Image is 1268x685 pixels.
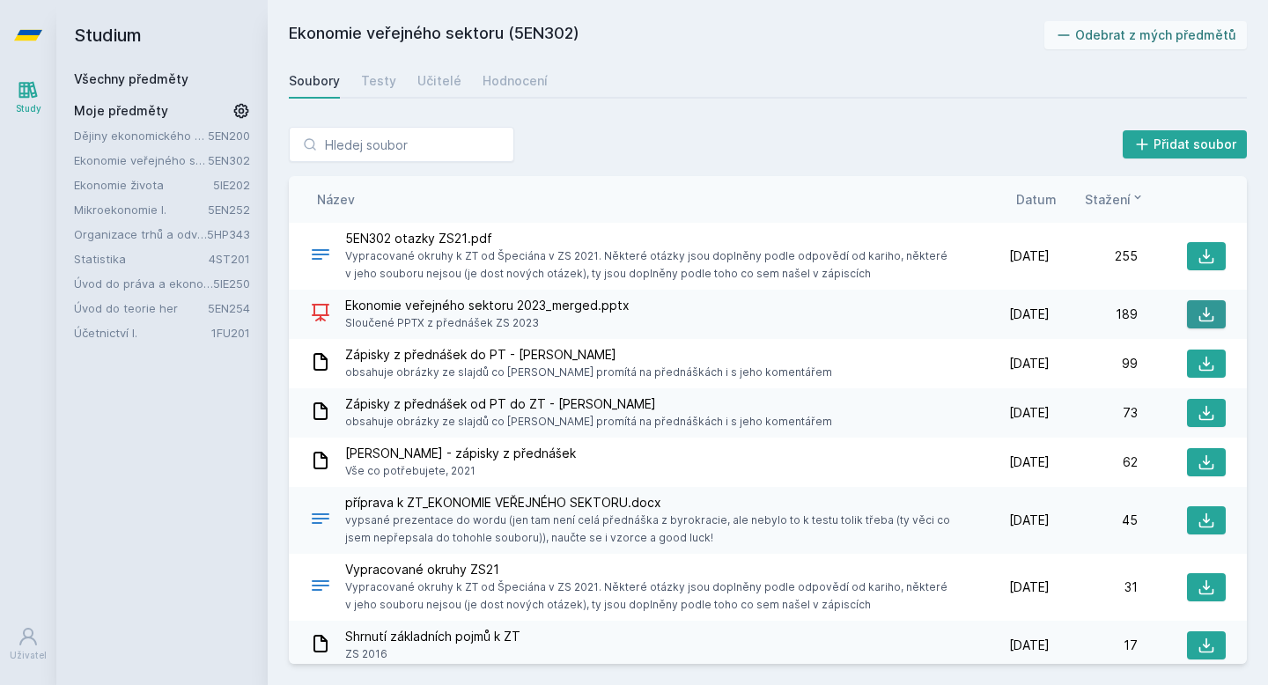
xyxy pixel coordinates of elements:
span: Zápisky z přednášek od PT do ZT - [PERSON_NAME] [345,395,832,413]
span: [PERSON_NAME] - zápisky z přednášek [345,445,576,462]
span: 5EN302 otazky ZS21.pdf [345,230,955,247]
div: 17 [1050,637,1138,654]
div: 73 [1050,404,1138,422]
a: Statistika [74,250,209,268]
div: Učitelé [417,72,461,90]
div: Soubory [289,72,340,90]
a: Uživatel [4,617,53,671]
a: Účetnictví I. [74,324,211,342]
a: Úvod do teorie her [74,299,208,317]
span: Stažení [1085,190,1131,209]
span: Vypracované okruhy k ZT od Špeciána v ZS 2021. Některé otázky jsou doplněny podle odpovědí od kar... [345,578,955,614]
div: 45 [1050,512,1138,529]
a: 5EN254 [208,301,250,315]
a: 5IE250 [213,276,250,291]
div: 99 [1050,355,1138,372]
a: Úvod do práva a ekonomie [74,275,213,292]
a: Ekonomie života [74,176,213,194]
a: 5EN302 [208,153,250,167]
a: 1FU201 [211,326,250,340]
button: Přidat soubor [1123,130,1248,158]
a: Mikroekonomie I. [74,201,208,218]
div: Study [16,102,41,115]
span: Ekonomie veřejného sektoru 2023_merged.pptx [345,297,630,314]
div: Uživatel [10,649,47,662]
span: [DATE] [1009,355,1050,372]
span: ZS 2016 [345,645,520,663]
div: 189 [1050,306,1138,323]
span: vypsané prezentace do wordu (jen tam není celá přednáška z byrokracie, ale nebylo to k testu toli... [345,512,955,547]
a: Study [4,70,53,124]
a: 4ST201 [209,252,250,266]
div: .PDF [310,575,331,600]
div: PDF [310,244,331,269]
span: [DATE] [1009,578,1050,596]
span: [DATE] [1009,247,1050,265]
span: Sloučené PPTX z přednášek ZS 2023 [345,314,630,332]
button: Stažení [1085,190,1145,209]
span: [DATE] [1009,512,1050,529]
a: Dějiny ekonomického myšlení [74,127,208,144]
div: 62 [1050,453,1138,471]
div: Testy [361,72,396,90]
span: Vypracované okruhy k ZT od Špeciána v ZS 2021. Některé otázky jsou doplněny podle odpovědí od kar... [345,247,955,283]
span: Vše co potřebujete, 2021 [345,462,576,480]
span: Vypracované okruhy ZS21 [345,561,955,578]
a: 5EN252 [208,203,250,217]
a: 5IE202 [213,178,250,192]
span: [DATE] [1009,306,1050,323]
a: 5HP343 [207,227,250,241]
a: Učitelé [417,63,461,99]
div: Hodnocení [483,72,548,90]
input: Hledej soubor [289,127,514,162]
a: Ekonomie veřejného sektoru [74,151,208,169]
span: [DATE] [1009,453,1050,471]
span: příprava k ZT_EKONOMIE VEŘEJNÉHO SEKTORU.docx [345,494,955,512]
span: [DATE] [1009,404,1050,422]
div: PPTX [310,302,331,328]
span: Zápisky z přednášek do PT - [PERSON_NAME] [345,346,832,364]
span: Shrnutí základních pojmů k ZT [345,628,520,645]
button: Odebrat z mých předmětů [1044,21,1248,49]
button: Název [317,190,355,209]
a: Organizace trhů a odvětví pohledem manažerů [74,225,207,243]
h2: Ekonomie veřejného sektoru (5EN302) [289,21,1044,49]
a: Všechny předměty [74,71,188,86]
a: Soubory [289,63,340,99]
button: Datum [1016,190,1057,209]
span: [DATE] [1009,637,1050,654]
span: Moje předměty [74,102,168,120]
div: 31 [1050,578,1138,596]
a: Hodnocení [483,63,548,99]
div: DOCX [310,508,331,534]
a: Testy [361,63,396,99]
div: 255 [1050,247,1138,265]
span: obsahuje obrázky ze slajdů co [PERSON_NAME] promítá na přednáškách i s jeho komentářem [345,413,832,431]
a: 5EN200 [208,129,250,143]
span: obsahuje obrázky ze slajdů co [PERSON_NAME] promítá na přednáškách i s jeho komentářem [345,364,832,381]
